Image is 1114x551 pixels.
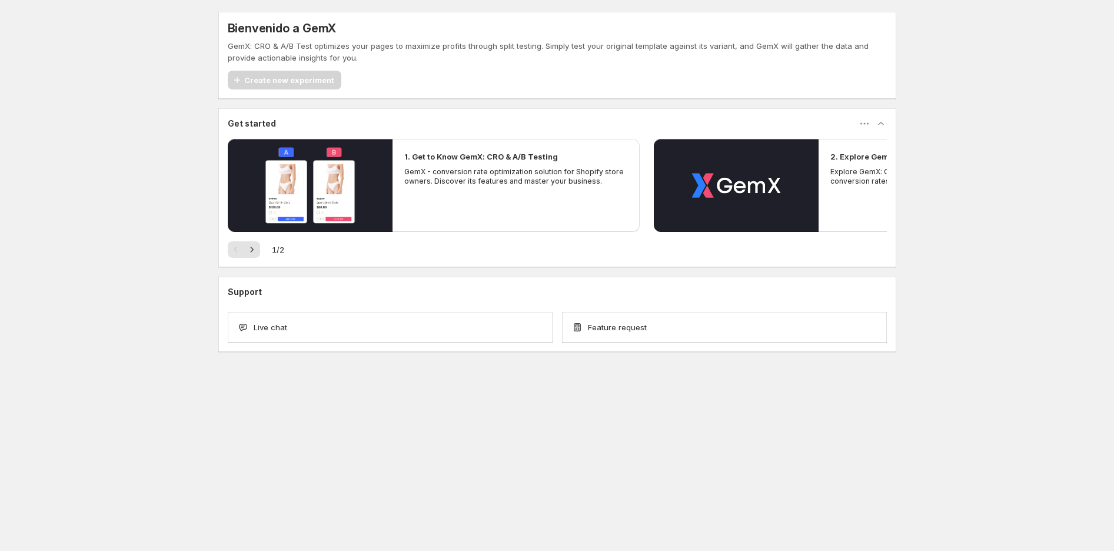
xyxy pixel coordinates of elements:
span: 1 / 2 [272,244,284,255]
button: Siguiente [244,241,260,258]
h2: 2. Explore GemX: CRO & A/B Testing Use Cases [830,151,1013,162]
span: Feature request [588,321,647,333]
button: Reproducir el video [228,139,393,232]
nav: Paginación [228,241,260,258]
h5: Bienvenido a GemX [228,21,337,35]
p: Explore GemX: CRO & A/B testing Use Cases to boost conversion rates and drive growth. [830,167,1054,186]
h3: Support [228,286,262,298]
p: GemX - conversion rate optimization solution for Shopify store owners. Discover its features and ... [404,167,628,186]
h3: Get started [228,118,276,130]
h2: 1. Get to Know GemX: CRO & A/B Testing [404,151,558,162]
p: GemX: CRO & A/B Test optimizes your pages to maximize profits through split testing. Simply test ... [228,40,887,64]
button: Reproducir el video [654,139,819,232]
span: Live chat [254,321,287,333]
